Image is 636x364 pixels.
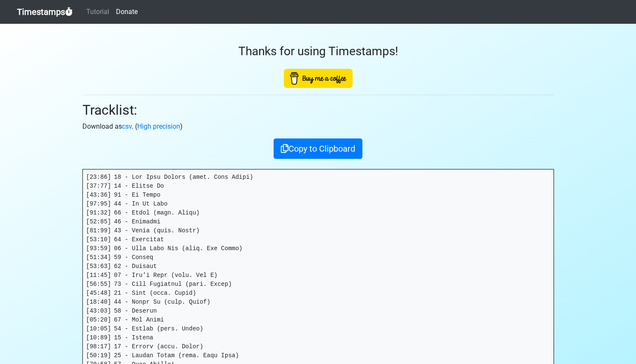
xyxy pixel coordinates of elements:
[82,44,554,59] h3: Thanks for using Timestamps!
[122,122,132,130] a: csv
[82,102,554,118] h2: Tracklist:
[113,3,141,20] a: Donate
[137,122,180,130] a: High precision
[83,3,113,20] a: Tutorial
[82,121,554,132] p: Download as . ( )
[274,138,362,159] button: Copy to Clipboard
[284,69,353,88] img: Buy Me A Coffee
[17,3,73,20] a: Timestamps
